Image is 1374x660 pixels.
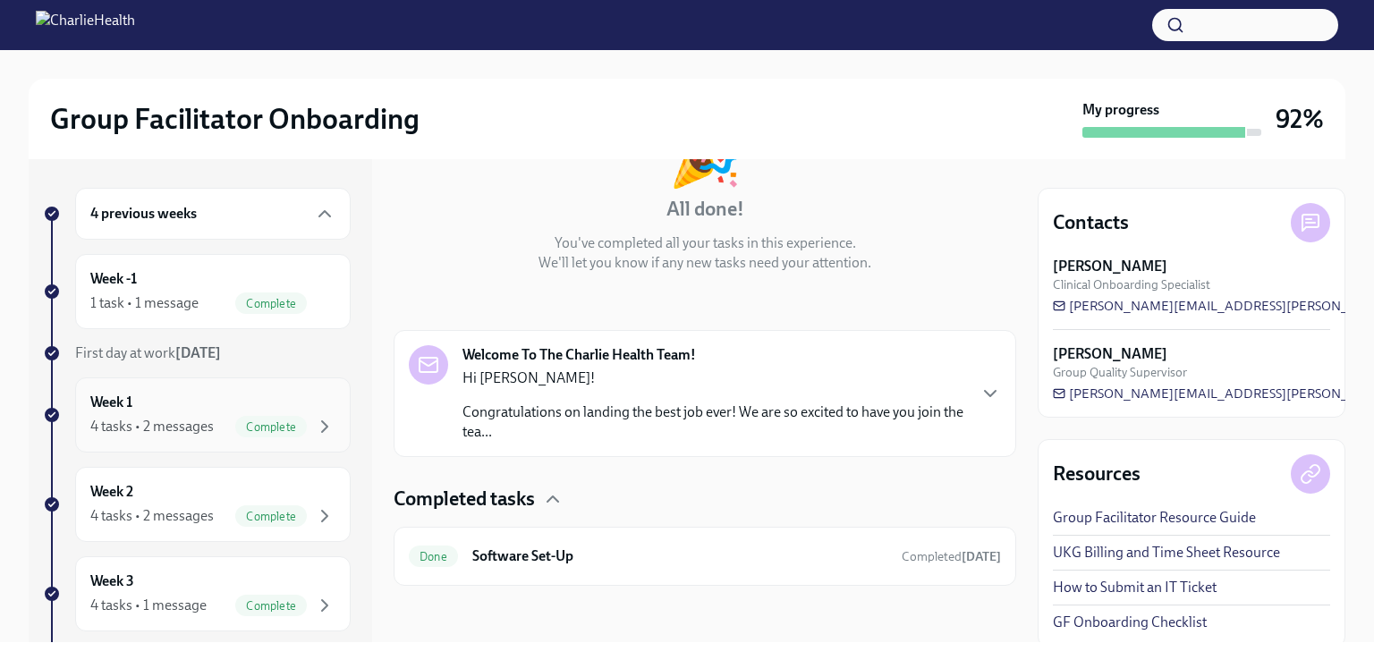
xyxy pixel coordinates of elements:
[1053,578,1217,597] a: How to Submit an IT Ticket
[394,486,1016,512] div: Completed tasks
[43,343,351,363] a: First day at work[DATE]
[1053,543,1280,563] a: UKG Billing and Time Sheet Resource
[962,549,1001,564] strong: [DATE]
[235,510,307,523] span: Complete
[90,393,132,412] h6: Week 1
[539,253,871,273] p: We'll let you know if any new tasks need your attention.
[462,402,965,442] p: Congratulations on landing the best job ever! We are so excited to have you join the tea...
[409,542,1001,571] a: DoneSoftware Set-UpCompleted[DATE]
[36,11,135,39] img: CharlieHealth
[90,596,207,615] div: 4 tasks • 1 message
[43,556,351,631] a: Week 34 tasks • 1 messageComplete
[90,293,199,313] div: 1 task • 1 message
[90,269,137,289] h6: Week -1
[1082,100,1159,120] strong: My progress
[90,204,197,224] h6: 4 previous weeks
[666,196,744,223] h4: All done!
[462,345,696,365] strong: Welcome To The Charlie Health Team!
[1053,461,1141,487] h4: Resources
[409,550,458,563] span: Done
[1053,257,1167,276] strong: [PERSON_NAME]
[668,126,742,185] div: 🎉
[90,571,134,591] h6: Week 3
[50,101,420,137] h2: Group Facilitator Onboarding
[394,486,535,512] h4: Completed tasks
[1053,364,1187,381] span: Group Quality Supervisor
[1053,613,1207,632] a: GF Onboarding Checklist
[235,599,307,613] span: Complete
[43,254,351,329] a: Week -11 task • 1 messageComplete
[1053,209,1129,236] h4: Contacts
[235,420,307,434] span: Complete
[75,188,351,240] div: 4 previous weeks
[75,344,221,361] span: First day at work
[555,233,856,253] p: You've completed all your tasks in this experience.
[472,546,887,566] h6: Software Set-Up
[1053,508,1256,528] a: Group Facilitator Resource Guide
[235,297,307,310] span: Complete
[90,506,214,526] div: 4 tasks • 2 messages
[902,548,1001,565] span: September 10th, 2025 15:34
[1053,276,1210,293] span: Clinical Onboarding Specialist
[1053,344,1167,364] strong: [PERSON_NAME]
[90,482,133,502] h6: Week 2
[1276,103,1324,135] h3: 92%
[90,417,214,436] div: 4 tasks • 2 messages
[175,344,221,361] strong: [DATE]
[462,368,965,388] p: Hi [PERSON_NAME]!
[902,549,1001,564] span: Completed
[43,377,351,453] a: Week 14 tasks • 2 messagesComplete
[43,467,351,542] a: Week 24 tasks • 2 messagesComplete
